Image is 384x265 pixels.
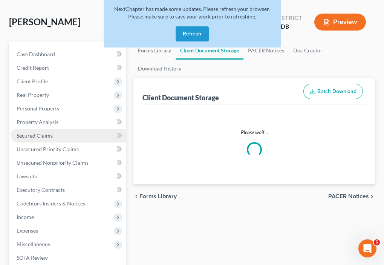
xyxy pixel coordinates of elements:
span: Unsecured Nonpriority Claims [17,159,89,166]
span: NextChapter has made some updates. Please refresh your browser. Please make sure to save your wor... [114,6,270,20]
span: Batch Download [317,88,356,95]
span: SOFA Review [17,254,48,261]
div: District [275,14,302,22]
a: Unsecured Priority Claims [11,142,126,156]
span: Lawsuits [17,173,37,179]
span: Credit Report [17,64,49,71]
span: Case Dashboard [17,51,55,57]
a: Credit Report [11,61,126,75]
span: Client Profile [17,78,48,84]
span: Personal Property [17,105,60,112]
div: MDB [275,22,302,31]
button: Batch Download [303,84,363,100]
i: chevron_left [133,193,139,199]
a: Case Dashboard [11,47,126,61]
iframe: Intercom live chat [358,239,376,257]
a: Lawsuits [11,170,126,183]
span: Expenses [17,227,38,234]
a: Executory Contracts [11,183,126,197]
span: Real Property [17,92,49,98]
a: SOFA Review [11,251,126,265]
span: PACER Notices [328,193,369,199]
span: Property Analysis [17,119,58,125]
a: Property Analysis [11,115,126,129]
button: Preview [314,14,366,31]
span: 5 [374,239,380,245]
a: Download History [133,60,186,78]
button: Refresh [176,26,209,41]
span: Miscellaneous [17,241,50,247]
span: Executory Contracts [17,187,65,193]
i: chevron_right [369,193,375,199]
span: [PERSON_NAME] [9,16,80,27]
span: Secured Claims [17,132,53,139]
a: Doc Creator [289,41,327,60]
button: PACER Notices chevron_right [328,193,375,199]
button: chevron_left Forms Library [133,193,177,199]
a: Unsecured Nonpriority Claims [11,156,126,170]
span: Forms Library [139,193,177,199]
span: Codebtors Insiders & Notices [17,200,85,207]
div: Client Document Storage [142,93,219,102]
p: Please wait... [144,129,364,136]
a: Secured Claims [11,129,126,142]
span: Income [17,214,34,220]
span: Unsecured Priority Claims [17,146,79,152]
